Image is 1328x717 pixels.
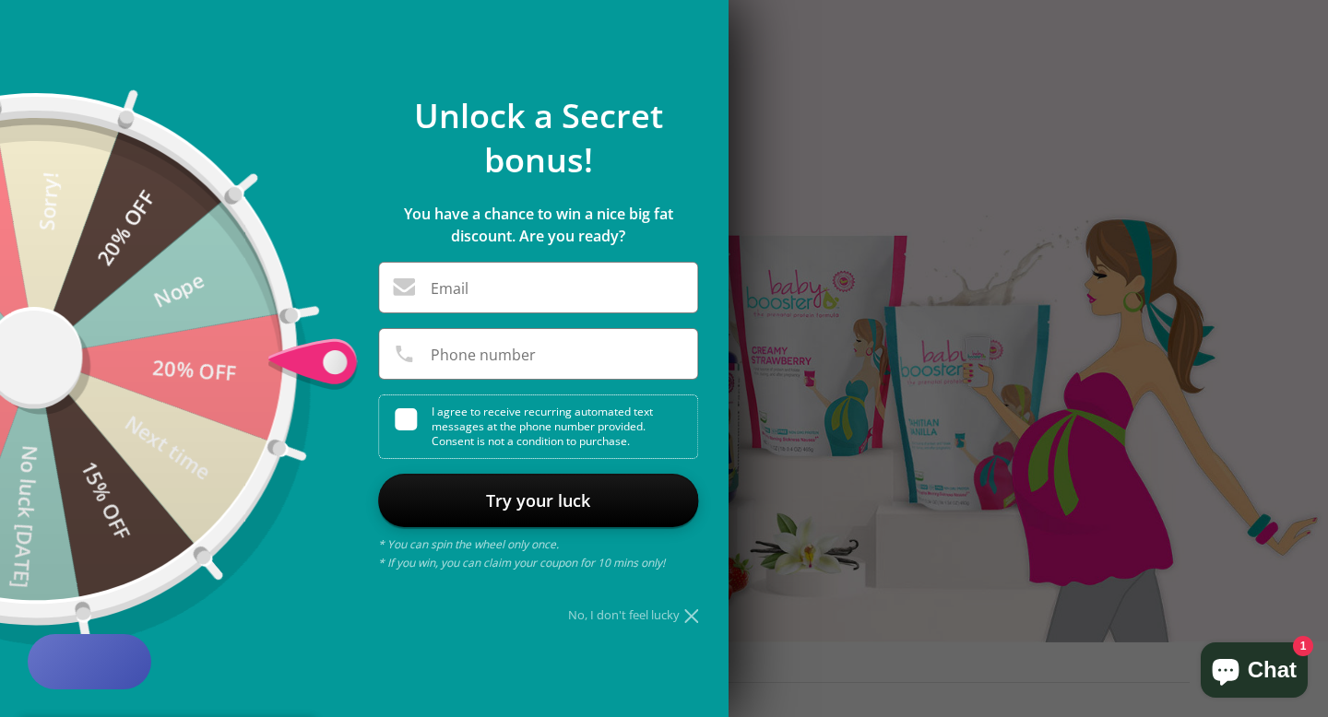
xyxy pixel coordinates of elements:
button: Rewards [28,634,151,689]
div: No, I don't feel lucky [378,609,698,621]
div: I agree to receive recurring automated text messages at the phone number provided. Consent is not... [395,395,697,458]
inbox-online-store-chat: Shopify online store chat [1195,642,1313,702]
label: Email [431,281,468,296]
p: You have a chance to win a nice big fat discount. Are you ready? [378,203,698,247]
p: * If you win, you can claim your coupon for 10 mins only! [378,554,698,572]
p: * You can spin the wheel only once. [378,535,698,554]
label: Phone number [431,347,536,362]
p: Unlock a Secret bonus! [378,94,698,182]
